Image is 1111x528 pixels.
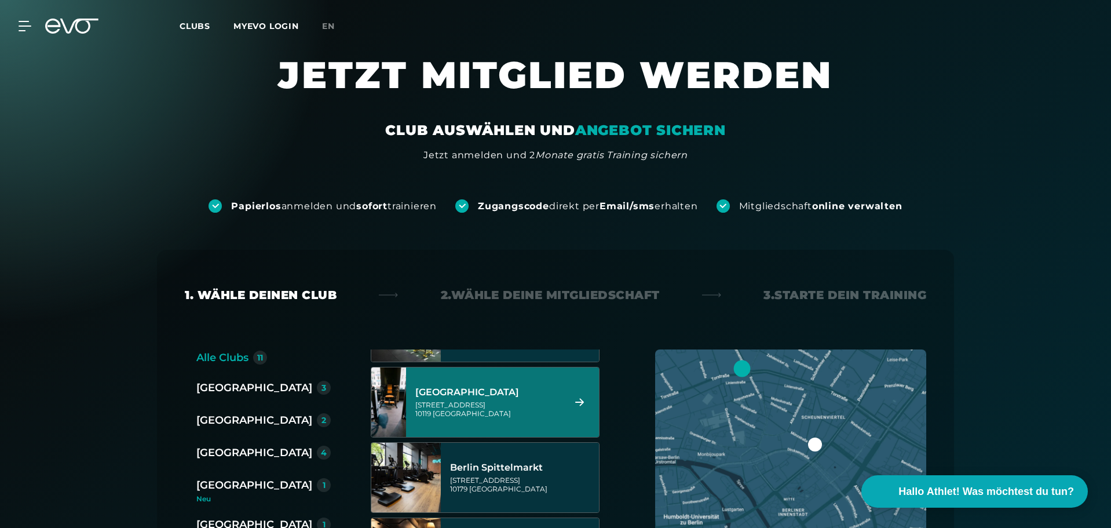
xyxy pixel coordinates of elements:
[180,20,233,31] a: Clubs
[371,443,441,512] img: Berlin Spittelmarkt
[196,445,312,461] div: [GEOGRAPHIC_DATA]
[321,449,327,457] div: 4
[600,201,655,212] strong: Email/sms
[196,412,312,428] div: [GEOGRAPHIC_DATA]
[575,122,726,139] em: ANGEBOT SICHERN
[196,380,312,396] div: [GEOGRAPHIC_DATA]
[321,384,326,392] div: 3
[478,201,549,212] strong: Zugangscode
[415,400,561,418] div: [STREET_ADDRESS] 10119 [GEOGRAPHIC_DATA]
[478,200,697,213] div: direkt per erhalten
[196,477,312,493] div: [GEOGRAPHIC_DATA]
[233,21,299,31] a: MYEVO LOGIN
[763,287,926,303] div: 3. Starte dein Training
[196,496,340,502] div: Neu
[898,484,1074,500] span: Hallo Athlet! Was möchtest du tun?
[861,475,1088,508] button: Hallo Athlet! Was möchtest du tun?
[185,287,337,303] div: 1. Wähle deinen Club
[231,200,437,213] div: anmelden und trainieren
[322,21,335,31] span: en
[322,20,349,33] a: en
[812,201,902,212] strong: online verwalten
[180,21,210,31] span: Clubs
[385,121,725,140] div: CLUB AUSWÄHLEN UND
[356,201,388,212] strong: sofort
[231,201,281,212] strong: Papierlos
[415,387,561,398] div: [GEOGRAPHIC_DATA]
[441,287,660,303] div: 2. Wähle deine Mitgliedschaft
[450,476,595,493] div: [STREET_ADDRESS] 10179 [GEOGRAPHIC_DATA]
[535,150,688,161] em: Monate gratis Training sichern
[423,148,688,162] div: Jetzt anmelden und 2
[739,200,902,213] div: Mitgliedschaft
[450,462,595,474] div: Berlin Spittelmarkt
[257,354,263,362] div: 11
[208,52,903,121] h1: JETZT MITGLIED WERDEN
[323,481,326,489] div: 1
[354,367,423,437] img: Berlin Rosenthaler Platz
[321,416,326,424] div: 2
[196,349,248,366] div: Alle Clubs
